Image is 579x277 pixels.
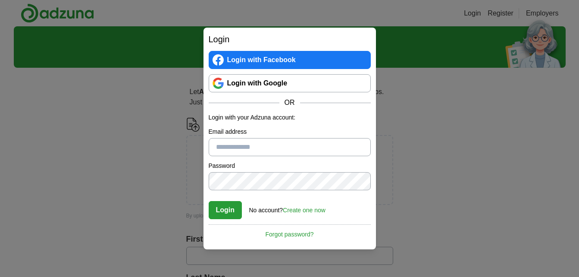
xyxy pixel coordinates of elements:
[279,98,300,108] span: OR
[209,201,242,219] button: Login
[209,74,371,92] a: Login with Google
[209,33,371,46] h2: Login
[209,51,371,69] a: Login with Facebook
[209,127,371,136] label: Email address
[209,113,371,122] p: Login with your Adzuna account:
[283,207,325,214] a: Create one now
[209,224,371,239] a: Forgot password?
[249,201,325,215] div: No account?
[209,161,371,170] label: Password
